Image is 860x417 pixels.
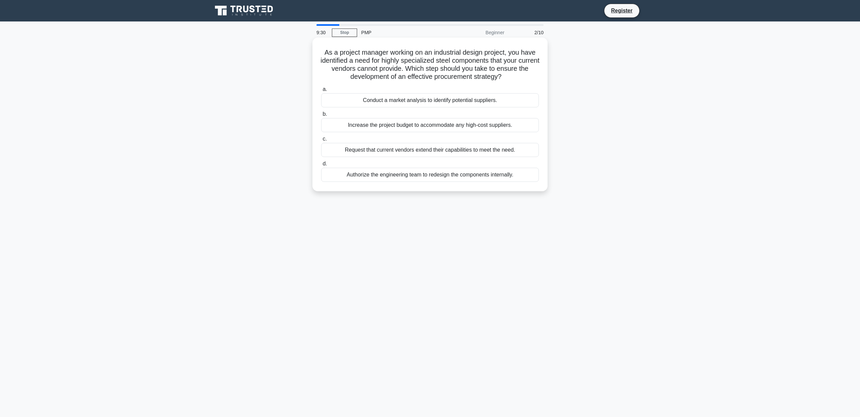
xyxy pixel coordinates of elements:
[449,26,508,39] div: Beginner
[321,168,539,182] div: Authorize the engineering team to redesign the components internally.
[322,161,327,166] span: d.
[322,111,327,117] span: b.
[321,93,539,107] div: Conduct a market analysis to identify potential suppliers.
[321,143,539,157] div: Request that current vendors extend their capabilities to meet the need.
[508,26,548,39] div: 2/10
[332,29,357,37] a: Stop
[321,118,539,132] div: Increase the project budget to accommodate any high-cost suppliers.
[607,6,637,15] a: Register
[322,136,327,142] span: c.
[312,26,332,39] div: 9:30
[320,48,540,81] h5: As a project manager working on an industrial design project, you have identified a need for high...
[322,86,327,92] span: a.
[357,26,449,39] div: PMP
